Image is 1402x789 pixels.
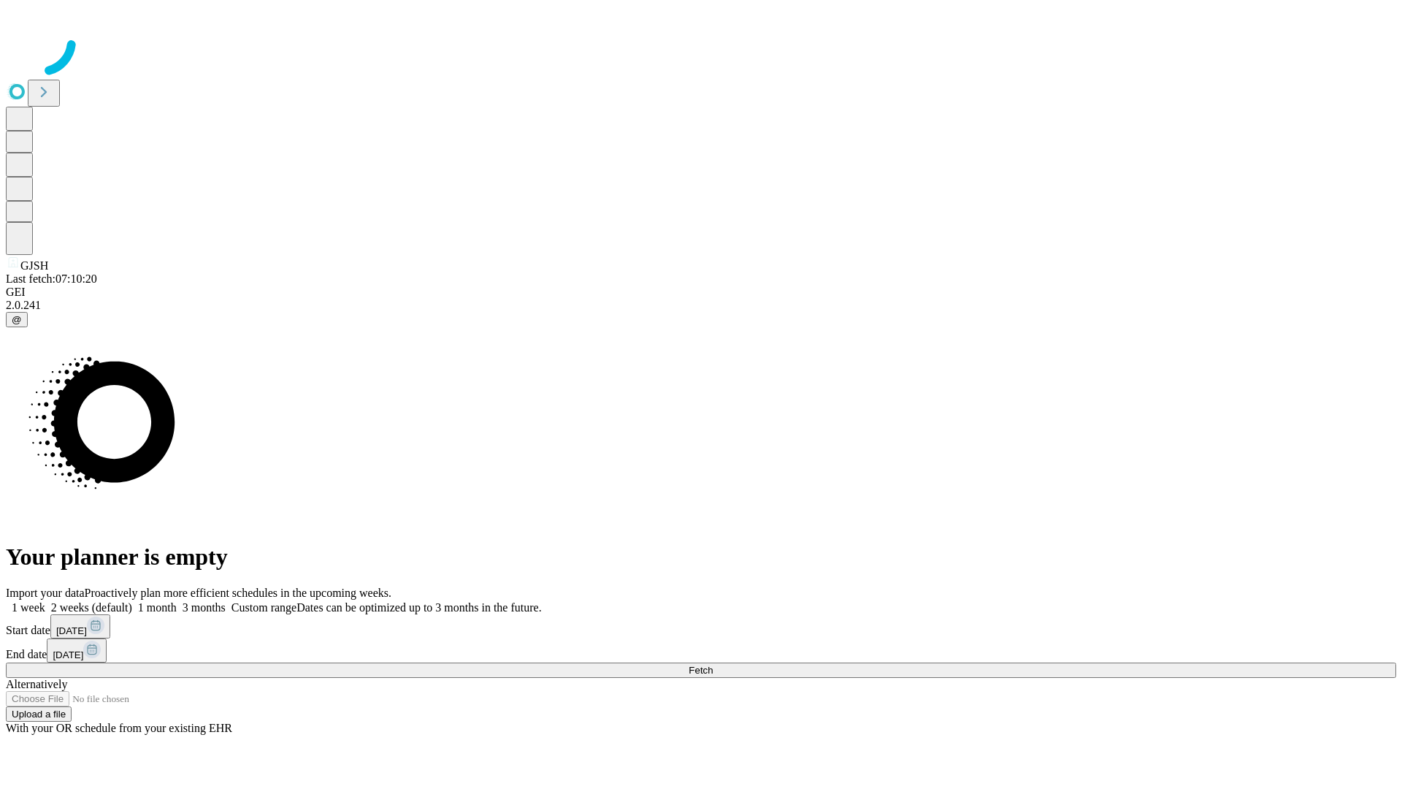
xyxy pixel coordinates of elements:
[138,601,177,614] span: 1 month
[6,312,28,327] button: @
[53,649,83,660] span: [DATE]
[85,587,391,599] span: Proactively plan more efficient schedules in the upcoming weeks.
[6,272,97,285] span: Last fetch: 07:10:20
[6,544,1396,571] h1: Your planner is empty
[51,601,132,614] span: 2 weeks (default)
[50,614,110,639] button: [DATE]
[6,678,67,690] span: Alternatively
[47,639,107,663] button: [DATE]
[6,722,232,734] span: With your OR schedule from your existing EHR
[6,663,1396,678] button: Fetch
[6,299,1396,312] div: 2.0.241
[6,639,1396,663] div: End date
[12,314,22,325] span: @
[231,601,296,614] span: Custom range
[56,625,87,636] span: [DATE]
[689,665,713,676] span: Fetch
[6,706,72,722] button: Upload a file
[12,601,45,614] span: 1 week
[183,601,226,614] span: 3 months
[6,614,1396,639] div: Start date
[20,259,48,272] span: GJSH
[6,587,85,599] span: Import your data
[296,601,541,614] span: Dates can be optimized up to 3 months in the future.
[6,286,1396,299] div: GEI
